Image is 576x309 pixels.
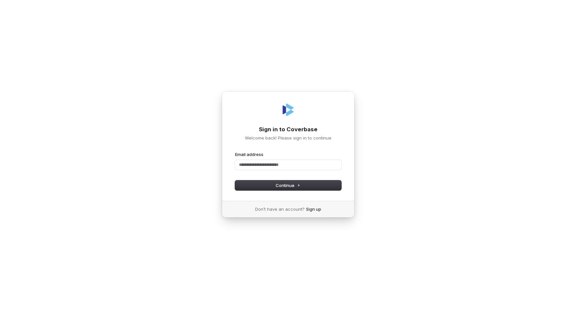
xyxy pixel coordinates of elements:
img: Coverbase [280,102,296,118]
span: Continue [276,182,300,188]
label: Email address [235,151,263,157]
span: Don’t have an account? [255,206,305,212]
p: Welcome back! Please sign in to continue [235,135,341,141]
button: Continue [235,180,341,190]
h1: Sign in to Coverbase [235,126,341,134]
a: Sign up [306,206,321,212]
